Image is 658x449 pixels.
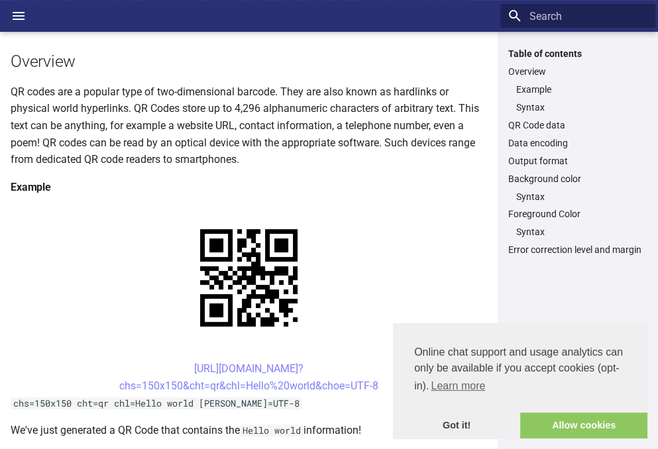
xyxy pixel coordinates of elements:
span: Online chat support and usage analytics can only be available if you accept cookies (opt-in). [414,344,626,396]
a: Background color [508,173,647,185]
a: Syntax [516,191,647,203]
nav: Overview [508,83,647,113]
a: Syntax [516,226,647,238]
code: Hello world [240,424,303,436]
a: Example [516,83,647,95]
a: allow cookies [520,413,647,439]
img: chart [177,206,321,350]
a: Foreground Color [508,208,647,220]
a: Error correction level and margin [508,244,647,256]
p: QR codes are a popular type of two-dimensional barcode. They are also known as hardlinks or physi... [11,83,487,168]
a: [URL][DOMAIN_NAME]?chs=150x150&cht=qr&chl=Hello%20world&choe=UTF-8 [119,362,378,392]
p: We've just generated a QR Code that contains the information! [11,422,487,439]
a: Output format [508,155,647,167]
a: Overview [508,66,647,77]
a: learn more about cookies [429,376,487,396]
a: Syntax [516,101,647,113]
div: cookieconsent [393,323,647,438]
nav: Background color [508,191,647,203]
code: chs=150x150 cht=qr chl=Hello world [PERSON_NAME]=UTF-8 [11,397,302,409]
a: Data encoding [508,137,647,149]
h2: Overview [11,50,487,73]
a: QR Code data [508,119,647,131]
input: Search [500,4,655,28]
a: dismiss cookie message [393,413,520,439]
nav: Foreground Color [508,226,647,238]
nav: Table of contents [500,48,655,256]
h4: Example [11,179,487,196]
label: Table of contents [500,48,655,60]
